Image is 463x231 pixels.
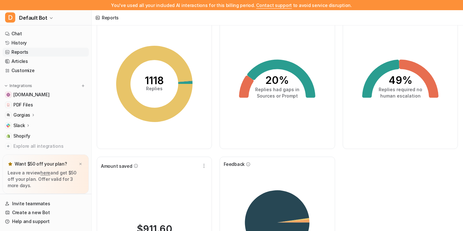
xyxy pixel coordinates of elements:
img: Shopify [6,134,10,138]
tspan: Replies required no [378,87,422,92]
tspan: Replies [146,86,163,91]
a: Reports [3,48,89,57]
span: Default Bot [19,13,47,22]
a: here [40,170,50,175]
img: menu_add.svg [81,84,85,88]
div: Reports [102,14,119,21]
a: help.years.com[DOMAIN_NAME] [3,90,89,99]
tspan: Sources or Prompt [257,93,298,99]
a: Create a new Bot [3,208,89,217]
span: [DOMAIN_NAME] [13,92,49,98]
a: Customize [3,66,89,75]
button: Integrations [3,83,34,89]
p: Gorgias [13,112,30,118]
img: Slack [6,124,10,127]
a: Invite teammates [3,199,89,208]
p: Slack [13,122,25,129]
p: Want $50 off your plan? [15,161,67,167]
tspan: human escalation [380,93,420,99]
span: PDF Files [13,102,33,108]
a: ShopifyShopify [3,132,89,140]
span: Shopify [13,133,30,139]
span: D [5,12,15,23]
a: Chat [3,29,89,38]
span: Contact support [256,3,292,8]
tspan: 20% [265,74,289,86]
img: help.years.com [6,93,10,97]
img: expand menu [4,84,8,88]
span: Feedback [224,161,245,167]
tspan: Replies had gaps in [255,87,299,92]
span: Explore all integrations [13,141,86,151]
p: Integrations [10,83,32,88]
a: Help and support [3,217,89,226]
img: explore all integrations [5,143,11,149]
a: Articles [3,57,89,66]
a: Explore all integrations [3,142,89,151]
tspan: 49% [388,74,412,86]
img: x [79,162,82,166]
span: Amount saved [101,163,132,169]
a: PDF FilesPDF Files [3,100,89,109]
p: Leave a review and get $50 off your plan. Offer valid for 3 more days. [8,170,84,189]
img: PDF Files [6,103,10,107]
img: star [8,161,13,166]
img: Gorgias [6,113,10,117]
a: History [3,38,89,47]
tspan: 1118 [145,74,164,87]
